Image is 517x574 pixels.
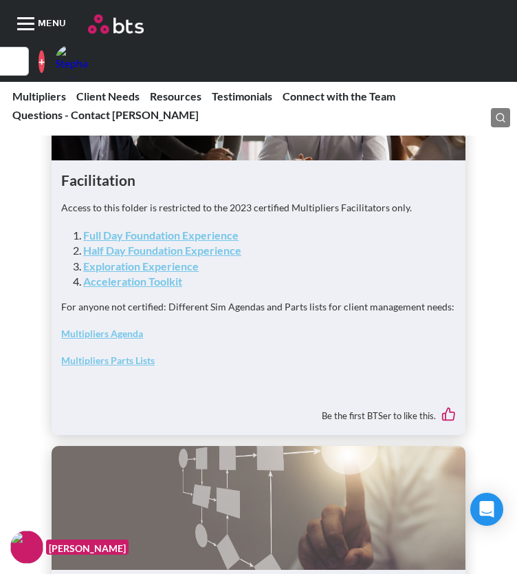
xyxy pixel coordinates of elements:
a: Connect with the Team [283,89,395,103]
a: Multipliers Parts Lists [61,354,155,366]
a: Acceleration Toolkit [83,275,182,288]
img: Stephanie Reynolds [55,45,88,78]
a: Half Day Foundation Experience [83,244,241,257]
a: Questions - Contact [PERSON_NAME] [12,108,199,121]
a: Testimonials [212,89,272,103]
img: F [10,531,43,564]
a: Multipliers Agenda [61,328,143,339]
img: BTS Logo [88,14,144,34]
a: Go home [88,14,510,34]
a: Exploration Experience [83,259,199,273]
p: Access to this folder is restricted to the 2023 certified Multipliers Facilitators only. [61,201,456,215]
span: MENU [38,3,71,45]
figcaption: [PERSON_NAME] [46,540,129,555]
a: + [38,50,45,73]
div: Open Intercom Messenger [470,493,503,526]
a: Multipliers [12,89,66,103]
a: Client Needs [76,89,140,103]
p: For anyone not certified: Different Sim Agendas and Parts lists for client management needs: [61,300,456,314]
button: MENU [7,3,88,45]
h1: Facilitation [61,170,456,190]
div: Be the first BTSer to like this. [61,397,456,426]
a: Full Day Foundation Experience [83,228,239,242]
a: Profile [55,45,88,78]
a: Resources [150,89,201,103]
